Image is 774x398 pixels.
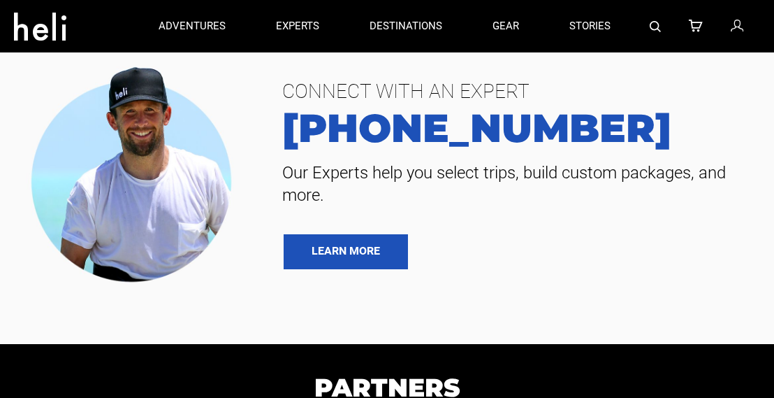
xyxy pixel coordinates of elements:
[276,19,319,34] p: experts
[272,162,753,206] span: Our Experts help you select trips, build custom packages, and more.
[21,56,251,288] img: contact our team
[650,21,661,32] img: search-bar-icon.svg
[284,234,408,269] a: LEARN MORE
[272,75,753,108] span: CONNECT WITH AN EXPERT
[272,108,753,148] a: [PHONE_NUMBER]
[370,19,442,34] p: destinations
[159,19,226,34] p: adventures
